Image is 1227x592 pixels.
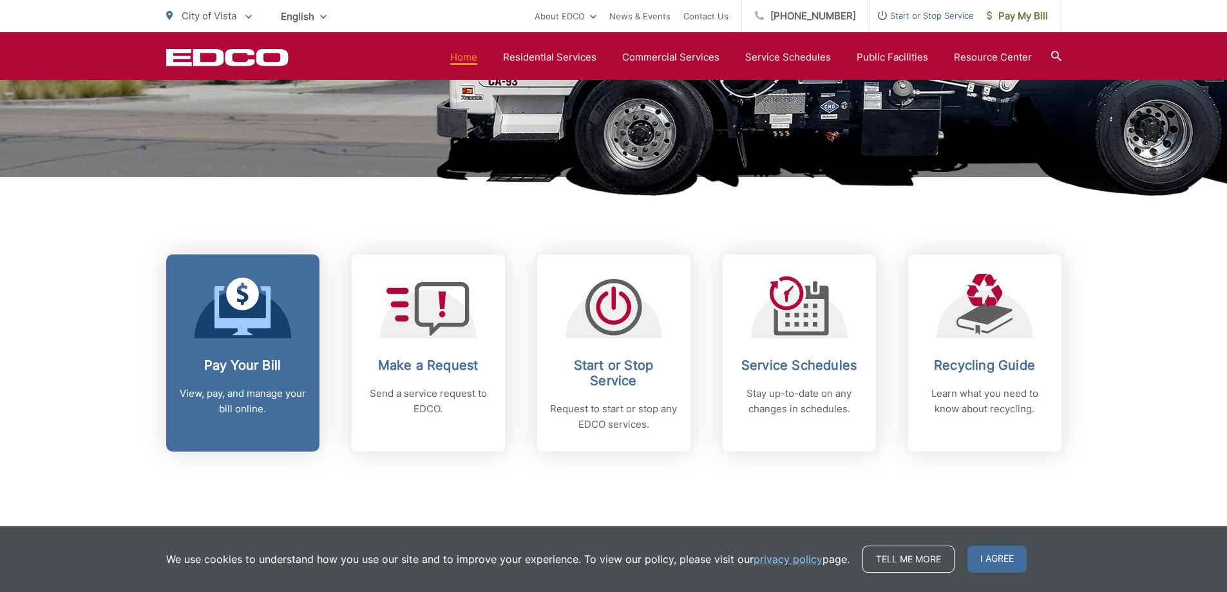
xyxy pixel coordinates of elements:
span: I agree [967,546,1027,573]
p: View, pay, and manage your bill online. [179,386,307,417]
a: Pay Your Bill View, pay, and manage your bill online. [166,254,319,452]
a: Tell me more [862,546,955,573]
a: Public Facilities [857,50,928,65]
h2: Start or Stop Service [550,358,678,388]
a: Contact Us [683,8,728,24]
h2: Recycling Guide [921,358,1049,373]
a: About EDCO [535,8,596,24]
a: Recycling Guide Learn what you need to know about recycling. [908,254,1061,452]
h2: Make a Request [365,358,492,373]
p: Send a service request to EDCO. [365,386,492,417]
p: We use cookies to understand how you use our site and to improve your experience. To view our pol... [166,551,850,567]
a: Home [450,50,477,65]
a: Make a Request Send a service request to EDCO. [352,254,505,452]
span: City of Vista [182,10,236,22]
span: Pay My Bill [987,8,1048,24]
a: Resource Center [954,50,1032,65]
a: privacy policy [754,551,823,567]
a: Residential Services [503,50,596,65]
span: English [271,5,336,28]
a: EDCD logo. Return to the homepage. [166,48,289,66]
a: Commercial Services [622,50,719,65]
a: News & Events [609,8,671,24]
a: Service Schedules [745,50,831,65]
h2: Service Schedules [736,358,863,373]
p: Request to start or stop any EDCO services. [550,401,678,432]
h2: Pay Your Bill [179,358,307,373]
p: Stay up-to-date on any changes in schedules. [736,386,863,417]
p: Learn what you need to know about recycling. [921,386,1049,417]
a: Service Schedules Stay up-to-date on any changes in schedules. [723,254,876,452]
